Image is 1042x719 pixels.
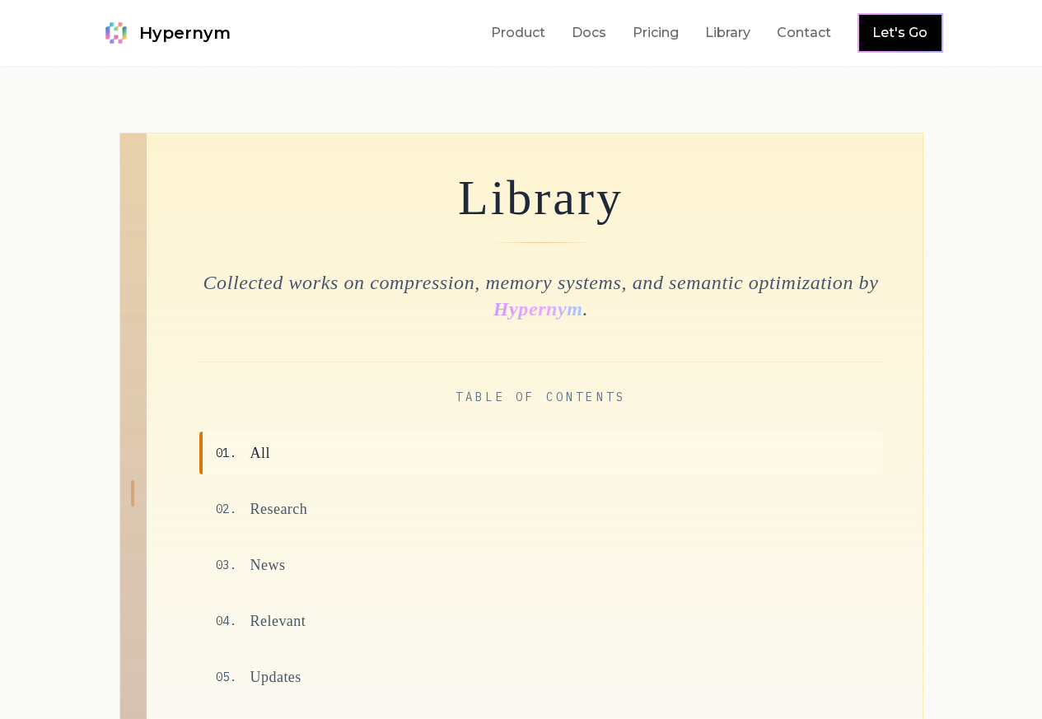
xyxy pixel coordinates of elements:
span: All [250,441,270,465]
span: 04 . [216,613,237,629]
a: Product [491,23,545,43]
div: Hypernym [493,290,583,328]
button: 02.Research [199,488,883,530]
h2: Table of Contents [199,389,883,405]
span: Updates [250,665,301,689]
a: Docs [572,23,606,43]
a: Let's Go [872,23,928,43]
img: Hypernym Logo [100,16,133,49]
span: 05 . [216,669,237,685]
span: Research [250,497,308,521]
a: Contact [777,23,831,43]
a: Library [705,23,750,43]
button: 03.News [199,544,883,586]
span: 03 . [216,557,237,573]
button: 04.Relevant [199,600,883,642]
span: Relevant [250,609,306,633]
span: News [250,553,286,577]
a: Hypernym [100,16,231,49]
span: 01 . [216,445,237,461]
span: Hypernym [139,21,231,44]
span: 02 . [216,501,237,517]
button: 01.All [199,432,883,474]
a: Pricing [633,23,679,43]
p: Collected works on compression, memory systems, and semantic optimization by . [199,269,883,322]
h1: Library [199,173,883,222]
button: 05.Updates [199,656,883,698]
